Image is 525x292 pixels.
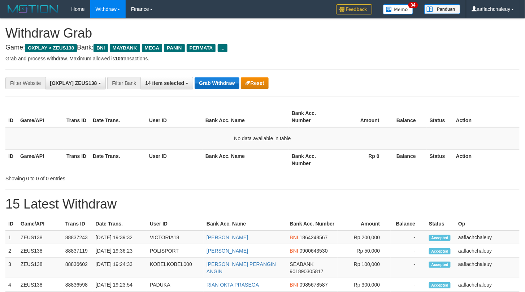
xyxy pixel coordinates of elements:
td: ZEUS138 [18,244,62,258]
span: Copy 1864248567 to clipboard [300,235,328,240]
td: aaflachchaleuy [455,258,520,278]
img: panduan.png [424,4,460,14]
span: BNI [290,235,298,240]
td: aaflachchaleuy [455,231,520,244]
td: Rp 100,000 [338,258,391,278]
span: ... [218,44,227,52]
td: 88836598 [62,278,93,292]
a: [PERSON_NAME] PERANGIN ANGIN [207,261,276,274]
a: [PERSON_NAME] [207,235,248,240]
th: Status [427,107,453,127]
button: [OXPLAY] ZEUS138 [45,77,106,89]
img: Button%20Memo.svg [383,4,413,14]
td: 4 [5,278,18,292]
td: ZEUS138 [18,231,62,244]
img: Feedback.jpg [336,4,372,14]
th: Date Trans. [90,149,146,170]
th: Rp 0 [335,149,390,170]
td: [DATE] 19:36:23 [93,244,147,258]
button: 14 item selected [140,77,193,89]
span: 34 [408,2,418,8]
a: [PERSON_NAME] [207,248,248,254]
p: Grab and process withdraw. Maximum allowed is transactions. [5,55,520,62]
td: aaflachchaleuy [455,278,520,292]
th: Trans ID [62,217,93,231]
h1: Withdraw Grab [5,26,520,40]
td: [DATE] 19:23:54 [93,278,147,292]
th: Game/API [17,107,64,127]
th: Balance [390,149,427,170]
td: - [391,244,426,258]
td: - [391,258,426,278]
div: Filter Website [5,77,45,89]
th: Game/API [17,149,64,170]
span: Accepted [429,235,451,241]
th: User ID [147,217,204,231]
th: Bank Acc. Number [289,107,335,127]
td: No data available in table [5,127,520,150]
div: Showing 0 to 0 of 0 entries [5,172,213,182]
th: Date Trans. [90,107,146,127]
td: 2 [5,244,18,258]
div: Filter Bank [107,77,140,89]
td: [DATE] 19:39:32 [93,231,147,244]
span: Accepted [429,282,451,288]
td: VICTORIA18 [147,231,204,244]
td: 3 [5,258,18,278]
td: aaflachchaleuy [455,244,520,258]
th: Bank Acc. Number [287,217,338,231]
span: [OXPLAY] ZEUS138 [50,80,97,86]
td: Rp 200,000 [338,231,391,244]
th: ID [5,107,17,127]
td: POLISPORT [147,244,204,258]
td: ZEUS138 [18,278,62,292]
strong: 10 [115,56,121,61]
th: Status [427,149,453,170]
h4: Game: Bank: [5,44,520,51]
td: - [391,231,426,244]
th: ID [5,217,18,231]
th: Op [455,217,520,231]
th: Amount [338,217,391,231]
td: KOBELKOBEL000 [147,258,204,278]
a: RIAN OKTA PRASEGA [207,282,259,288]
h1: 15 Latest Withdraw [5,197,520,211]
th: Action [453,107,520,127]
th: Bank Acc. Name [204,217,287,231]
span: BNI [94,44,108,52]
th: Balance [390,107,427,127]
th: Trans ID [64,149,90,170]
span: Copy 0900643530 to clipboard [300,248,328,254]
th: User ID [146,107,203,127]
th: Balance [391,217,426,231]
span: BNI [290,248,298,254]
button: Reset [241,77,269,89]
th: Amount [335,107,390,127]
th: ID [5,149,17,170]
span: Copy 901890305817 to clipboard [290,269,324,274]
td: 88837119 [62,244,93,258]
td: ZEUS138 [18,258,62,278]
button: Grab Withdraw [195,77,239,89]
span: PERMATA [187,44,216,52]
th: Date Trans. [93,217,147,231]
th: Game/API [18,217,62,231]
span: SEABANK [290,261,314,267]
td: 1 [5,231,18,244]
span: Copy 0985678587 to clipboard [300,282,328,288]
span: Accepted [429,248,451,254]
th: Bank Acc. Name [203,149,289,170]
span: 14 item selected [145,80,184,86]
td: [DATE] 19:24:33 [93,258,147,278]
span: BNI [290,282,298,288]
span: MAYBANK [110,44,140,52]
span: PANIN [164,44,185,52]
th: Status [426,217,455,231]
span: MEGA [142,44,162,52]
th: Bank Acc. Number [289,149,335,170]
span: OXPLAY > ZEUS138 [25,44,77,52]
td: Rp 50,000 [338,244,391,258]
td: PADUKA [147,278,204,292]
td: 88837243 [62,231,93,244]
img: MOTION_logo.png [5,4,60,14]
